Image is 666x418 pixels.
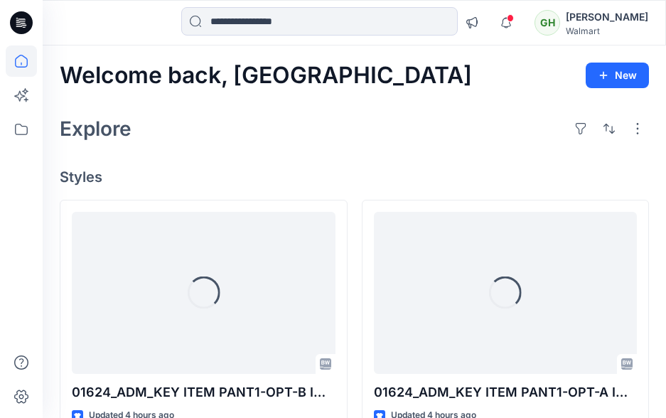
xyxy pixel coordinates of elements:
[586,63,649,88] button: New
[566,26,648,36] div: Walmart
[374,382,638,402] p: 01624_ADM_KEY ITEM PANT1-OPT-A IN SEAM-27
[72,382,335,402] p: 01624_ADM_KEY ITEM PANT1-OPT-B IN SEAM-29
[60,117,131,140] h2: Explore
[60,63,472,89] h2: Welcome back, [GEOGRAPHIC_DATA]
[60,168,649,186] h4: Styles
[535,10,560,36] div: GH
[566,9,648,26] div: [PERSON_NAME]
